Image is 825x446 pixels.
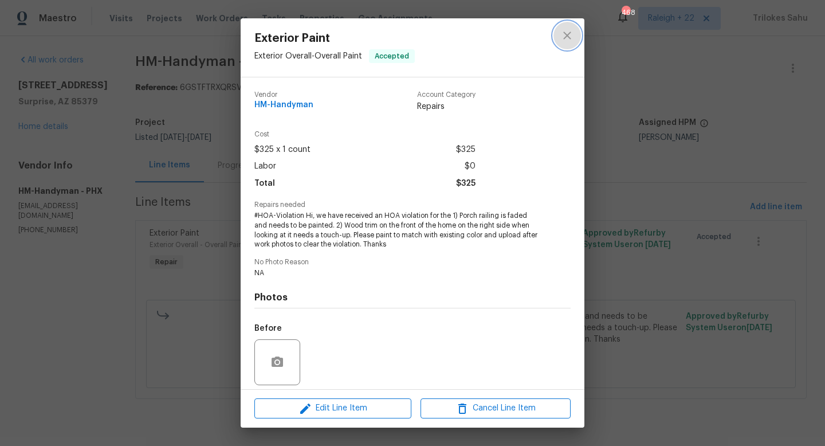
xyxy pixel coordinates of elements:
span: Vendor [254,91,313,99]
span: Cost [254,131,476,138]
span: NA [254,268,539,278]
span: Exterior Overall - Overall Paint [254,52,362,60]
span: Exterior Paint [254,32,415,45]
span: Repairs needed [254,201,571,209]
span: Accepted [370,50,414,62]
span: $325 [456,175,476,192]
span: $325 [456,142,476,158]
button: close [553,22,581,49]
span: #HOA-Violation Hi, we have received an HOA violation for the 1) Porch railing is faded and needs ... [254,211,539,249]
span: Total [254,175,275,192]
button: Cancel Line Item [421,398,571,418]
button: Edit Line Item [254,398,411,418]
span: $325 x 1 count [254,142,311,158]
span: $0 [465,158,476,175]
span: Repairs [417,101,476,112]
span: No Photo Reason [254,259,571,266]
span: Account Category [417,91,476,99]
span: Edit Line Item [258,401,408,416]
span: Labor [254,158,276,175]
span: Cancel Line Item [424,401,567,416]
div: 468 [622,7,630,18]
span: HM-Handyman [254,101,313,109]
h4: Photos [254,292,571,303]
h5: Before [254,324,282,332]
